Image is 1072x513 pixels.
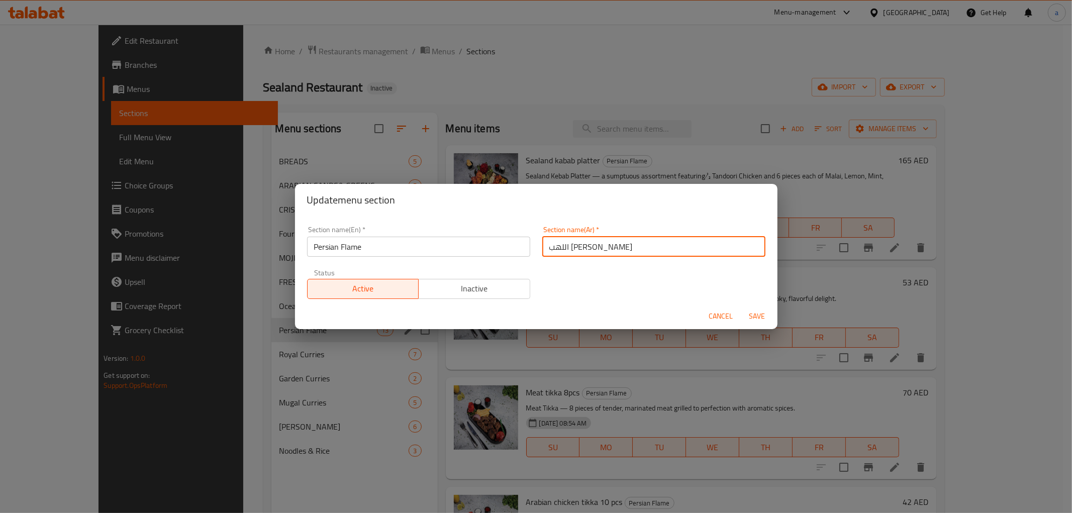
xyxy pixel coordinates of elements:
span: Inactive [423,281,526,296]
input: Please enter section name(ar) [542,237,765,257]
span: Cancel [709,310,733,323]
button: Save [741,307,773,326]
button: Active [307,279,419,299]
button: Cancel [705,307,737,326]
span: Active [312,281,415,296]
span: Save [745,310,769,323]
button: Inactive [418,279,530,299]
input: Please enter section name(en) [307,237,530,257]
h2: Update menu section [307,192,765,208]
